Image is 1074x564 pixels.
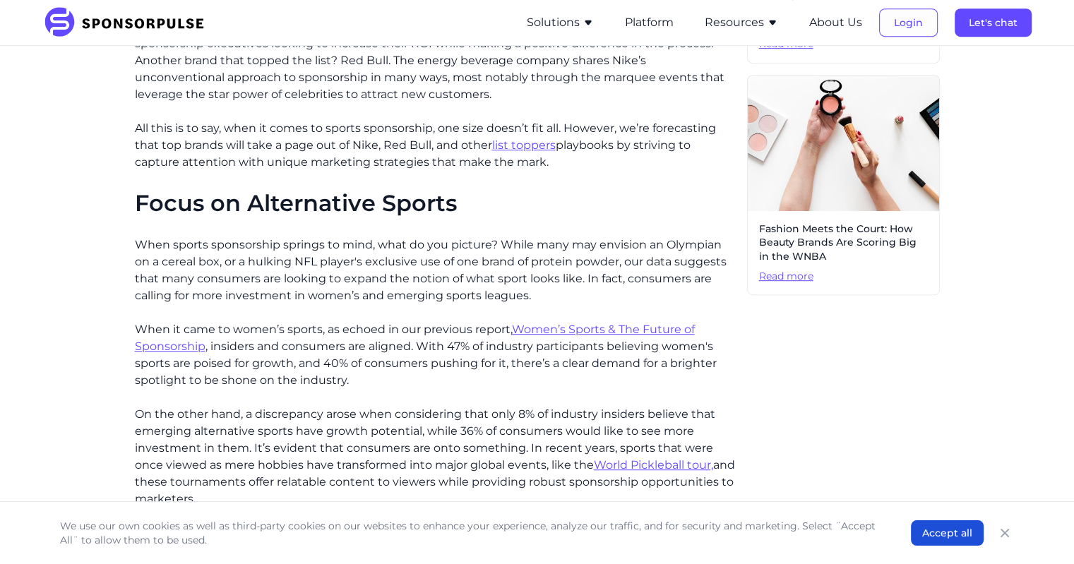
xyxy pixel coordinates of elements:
[594,458,713,472] a: World Pickleball tour,
[135,236,736,304] p: When sports sponsorship springs to mind, what do you picture? While many may envision an Olympian...
[135,406,736,508] p: On the other hand, a discrepancy arose when considering that only 8% of industry insiders believe...
[995,523,1015,543] button: Close
[135,120,736,171] p: All this is to say, when it comes to sports sponsorship, one size doesn’t fit all. However, we’re...
[759,222,928,264] span: Fashion Meets the Court: How Beauty Brands Are Scoring Big in the WNBA
[60,519,883,547] p: We use our own cookies as well as third-party cookies on our websites to enhance your experience,...
[135,188,736,220] h1: Focus on Alternative Sports
[625,16,674,29] a: Platform
[625,14,674,31] button: Platform
[135,321,736,389] p: When it came to women’s sports, as echoed in our previous report, , insiders and consumers are al...
[955,16,1032,29] a: Let's chat
[705,14,778,31] button: Resources
[809,14,862,31] button: About Us
[748,76,939,211] img: Image by Curated Lifestyle courtesy of Unsplash
[879,8,938,37] button: Login
[747,75,940,295] a: Fashion Meets the Court: How Beauty Brands Are Scoring Big in the WNBARead more
[879,16,938,29] a: Login
[527,14,594,31] button: Solutions
[43,7,215,38] img: SponsorPulse
[911,520,984,546] button: Accept all
[135,323,695,353] a: Women’s Sports & The Future of Sponsorship
[809,16,862,29] a: About Us
[759,270,928,284] span: Read more
[955,8,1032,37] button: Let's chat
[492,138,556,152] a: list toppers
